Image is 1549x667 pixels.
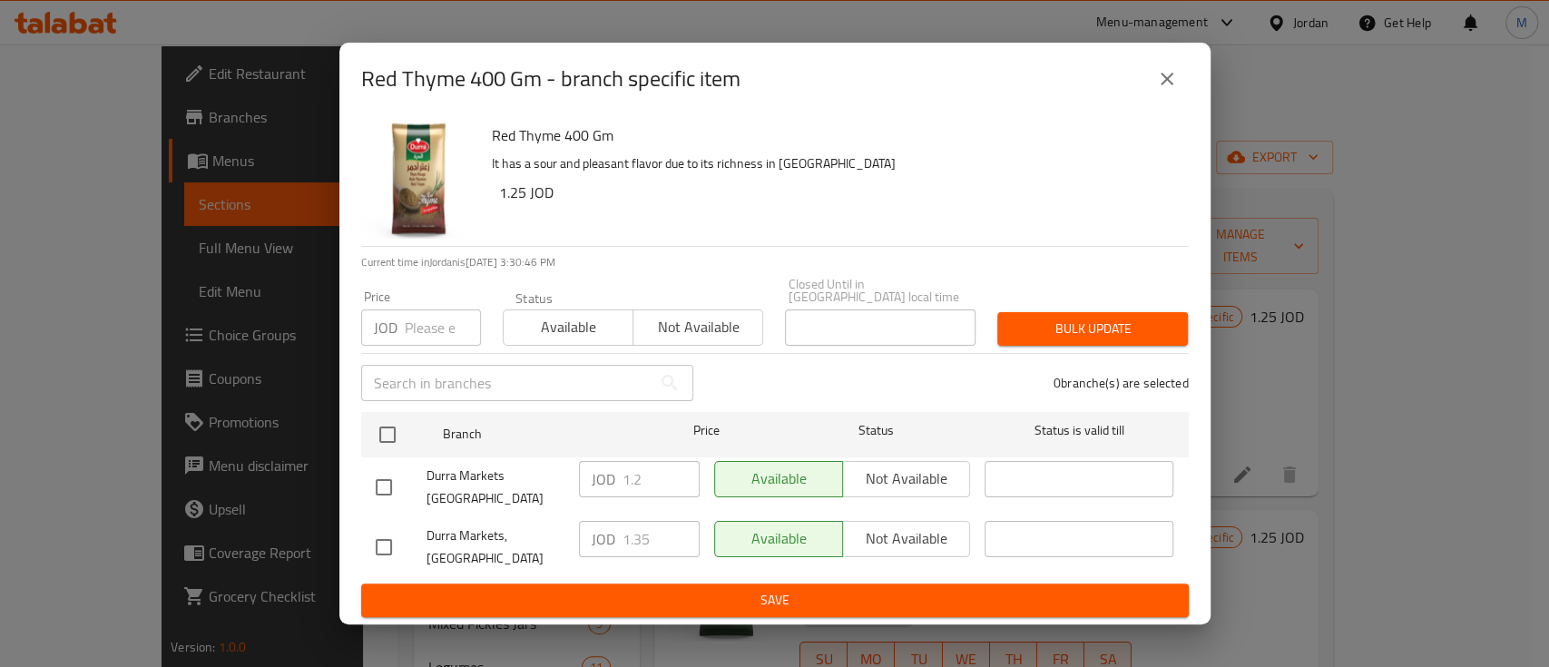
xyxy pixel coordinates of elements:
input: Search in branches [361,365,652,401]
button: close [1145,57,1189,101]
input: Please enter price [623,521,700,557]
span: Status [781,419,970,442]
p: JOD [592,528,615,550]
span: Durra Markets, [GEOGRAPHIC_DATA] [426,525,564,570]
h6: 1.25 JOD [499,180,1174,205]
h2: Red Thyme 400 Gm - branch specific item [361,64,740,93]
span: Not available [641,314,756,340]
img: Red Thyme 400 Gm [361,123,477,239]
p: JOD [592,468,615,490]
span: Save [376,589,1174,612]
span: Branch [443,423,632,446]
p: 0 branche(s) are selected [1054,374,1189,392]
button: Not available [632,309,763,346]
p: JOD [374,317,397,338]
span: Bulk update [1012,318,1173,340]
p: It has a sour and pleasant flavor due to its richness in [GEOGRAPHIC_DATA] [492,152,1174,175]
p: Current time in Jordan is [DATE] 3:30:46 PM [361,254,1189,270]
span: Durra Markets [GEOGRAPHIC_DATA] [426,465,564,510]
span: Status is valid till [985,419,1173,442]
h6: Red Thyme 400 Gm [492,123,1174,148]
span: Available [511,314,626,340]
button: Save [361,584,1189,617]
button: Bulk update [997,312,1188,346]
input: Please enter price [623,461,700,497]
button: Available [503,309,633,346]
span: Price [646,419,767,442]
input: Please enter price [405,309,481,346]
